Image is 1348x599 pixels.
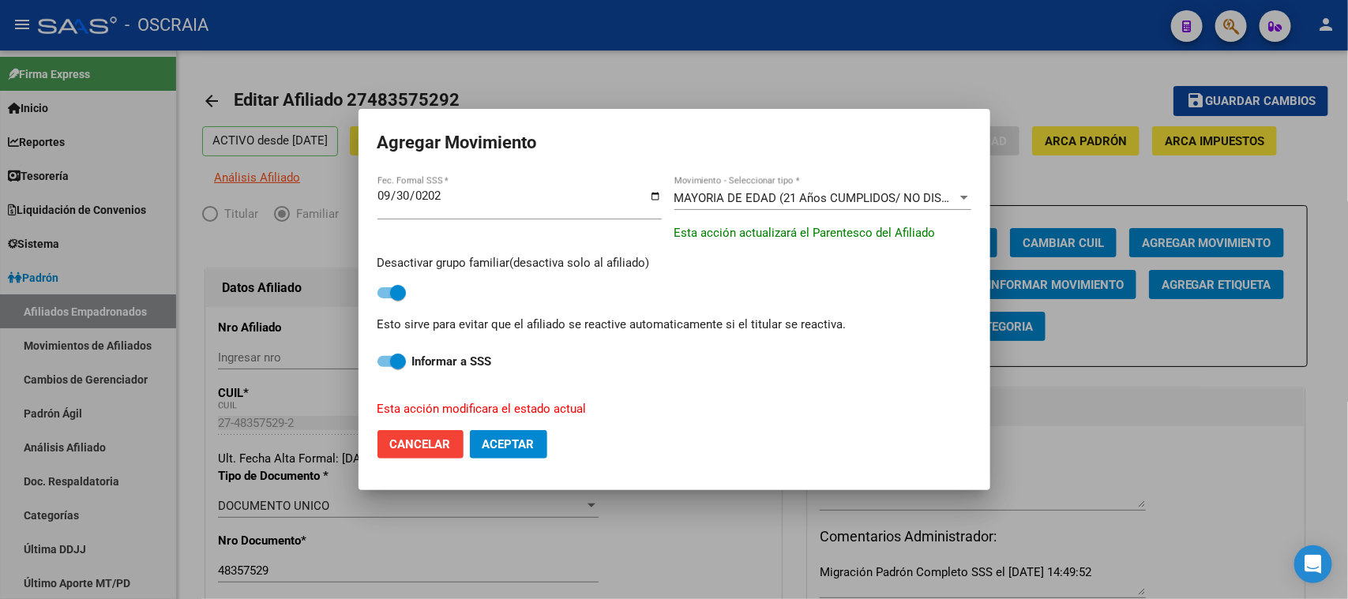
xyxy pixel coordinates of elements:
[377,254,971,272] p: Desactivar grupo familiar(desactiva solo al afiliado)
[674,224,971,242] div: Esta acción actualizará el Parentesco del Afiliado
[390,437,451,451] span: Cancelar
[483,437,535,451] span: Aceptar
[377,316,971,334] p: Esto sirve para evitar que el afiliado se reactive automaticamente si el titular se reactiva.
[674,191,962,205] span: MAYORIA DE EDAD (21 Años CUMPLIDOS/ NO DISCA)
[377,128,971,158] h2: Agregar Movimiento
[377,430,464,459] button: Cancelar
[470,430,547,459] button: Aceptar
[377,400,952,418] p: Esta acción modificara el estado actual
[412,354,492,369] strong: Informar a SSS
[1294,545,1332,583] div: Open Intercom Messenger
